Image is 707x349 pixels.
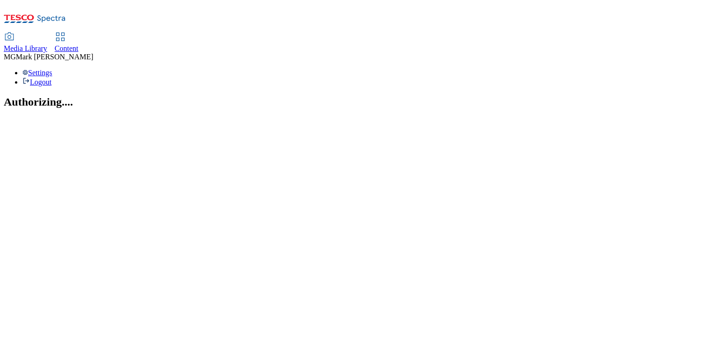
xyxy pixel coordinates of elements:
[22,78,51,86] a: Logout
[4,33,47,53] a: Media Library
[55,44,79,52] span: Content
[4,53,16,61] span: MG
[55,33,79,53] a: Content
[4,96,703,108] h2: Authorizing....
[16,53,94,61] span: Mark [PERSON_NAME]
[4,44,47,52] span: Media Library
[22,69,52,77] a: Settings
